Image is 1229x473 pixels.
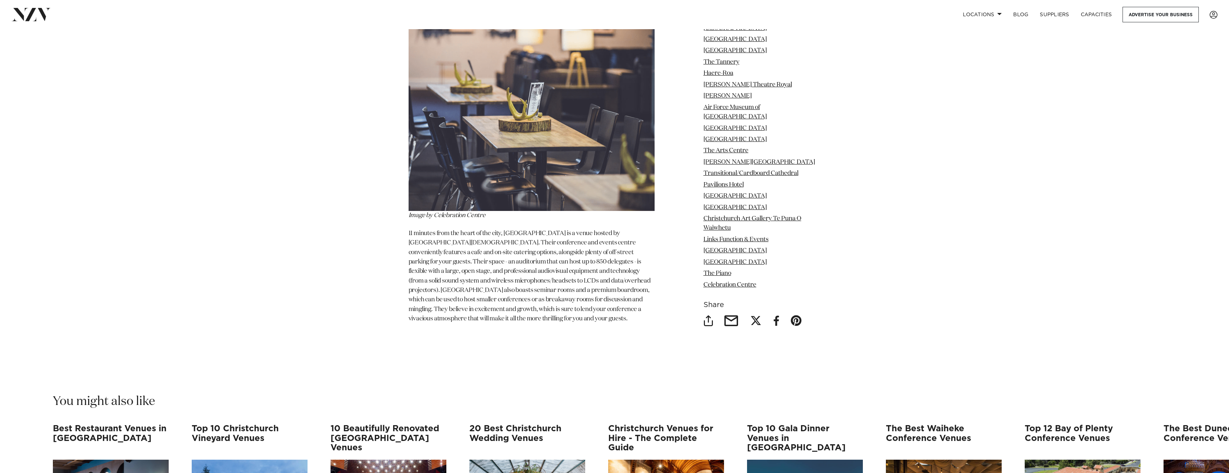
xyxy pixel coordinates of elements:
img: nzv-logo.png [12,8,51,21]
a: [GEOGRAPHIC_DATA] [704,204,767,211]
a: The Arts Centre [704,148,748,154]
a: [GEOGRAPHIC_DATA] [704,259,767,265]
a: [GEOGRAPHIC_DATA] [704,36,767,42]
a: [GEOGRAPHIC_DATA] [704,48,767,54]
a: [PERSON_NAME][GEOGRAPHIC_DATA] [704,159,815,165]
h3: Top 10 Gala Dinner Venues in [GEOGRAPHIC_DATA] [747,424,863,452]
a: SUPPLIERS [1034,7,1075,22]
a: Pavilions Hotel [704,182,744,188]
a: Locations [957,7,1007,22]
a: Haere-Roa [704,71,733,77]
a: Transitional/Cardboard Cathedral [704,171,798,177]
a: Chateau on the Park, [GEOGRAPHIC_DATA] [704,15,767,31]
a: [GEOGRAPHIC_DATA] [704,193,767,199]
h3: Best Restaurant Venues in [GEOGRAPHIC_DATA] [53,424,169,452]
h3: The Best Waiheke Conference Venues [886,424,1002,452]
a: The Tannery [704,59,739,65]
h3: Top 10 Christchurch Vineyard Venues [192,424,308,452]
a: Christchurch Art Gallery Te Puna O Waiwhetu [704,216,801,231]
h3: 10 Beautifully Renovated [GEOGRAPHIC_DATA] Venues [331,424,446,452]
h6: Share [704,301,821,309]
h3: Top 12 Bay of Plenty Conference Venues [1025,424,1141,452]
a: Advertise your business [1123,7,1199,22]
a: [PERSON_NAME] Theatre Royal [704,82,792,88]
span: Image by Celebration Centre [409,212,486,219]
a: Celebration Centre [704,282,756,288]
a: Links Function & Events [704,236,769,243]
a: Capacities [1075,7,1118,22]
h3: 20 Best Christchurch Wedding Venues [469,424,585,452]
a: [GEOGRAPHIC_DATA] [704,248,767,254]
h3: Christchurch Venues for Hire - The Complete Guide [608,424,724,452]
a: The Piano [704,271,731,277]
span: 11 minutes from the heart of the city, [GEOGRAPHIC_DATA] is a venue hosted by [GEOGRAPHIC_DATA][D... [409,230,651,322]
a: Air Force Museum of [GEOGRAPHIC_DATA] [704,104,767,120]
a: BLOG [1007,7,1034,22]
a: [PERSON_NAME] [704,93,752,99]
a: [GEOGRAPHIC_DATA] [704,125,767,131]
a: [GEOGRAPHIC_DATA] [704,136,767,143]
h2: You might also like [53,393,155,410]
